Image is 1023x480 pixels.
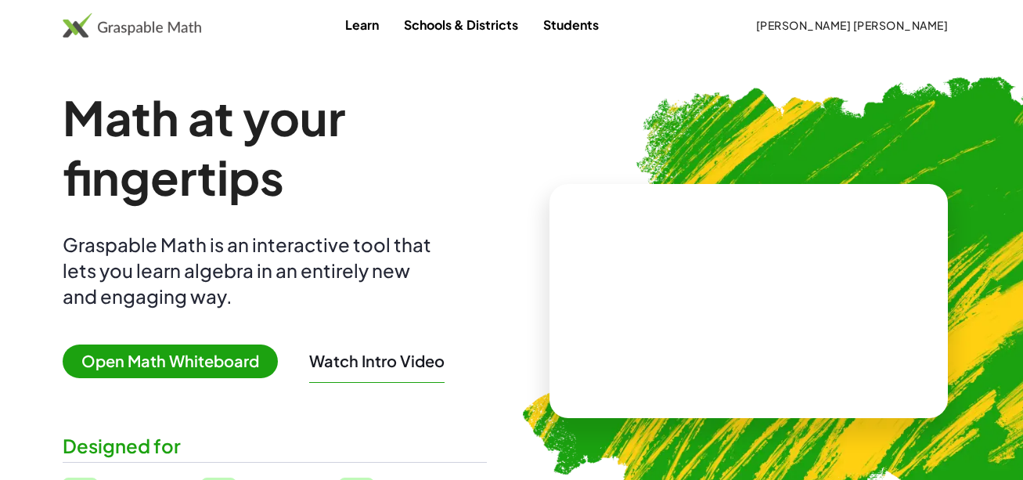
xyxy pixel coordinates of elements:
div: Designed for [63,433,487,459]
a: Learn [333,10,391,39]
h1: Math at your fingertips [63,88,487,207]
a: Open Math Whiteboard [63,354,290,370]
span: [PERSON_NAME] [PERSON_NAME] [755,18,948,32]
button: Watch Intro Video [309,351,445,371]
button: [PERSON_NAME] [PERSON_NAME] [743,11,960,39]
a: Students [531,10,611,39]
span: Open Math Whiteboard [63,345,278,378]
div: Graspable Math is an interactive tool that lets you learn algebra in an entirely new and engaging... [63,232,438,309]
video: What is this? This is dynamic math notation. Dynamic math notation plays a central role in how Gr... [631,242,866,359]
a: Schools & Districts [391,10,531,39]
